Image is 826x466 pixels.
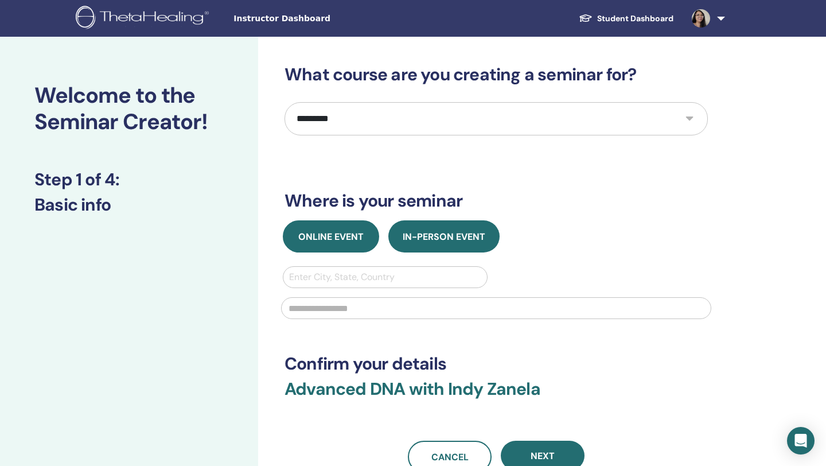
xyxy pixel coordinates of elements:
img: graduation-cap-white.svg [579,13,593,23]
h3: Step 1 of 4 : [34,169,224,190]
img: logo.png [76,6,213,32]
div: Open Intercom Messenger [787,427,815,455]
span: Cancel [431,451,469,463]
img: default.jpg [692,9,710,28]
button: Online Event [283,220,379,253]
button: In-Person Event [388,220,500,253]
h3: Where is your seminar [285,191,708,211]
h3: Basic info [34,195,224,215]
span: Instructor Dashboard [233,13,406,25]
a: Student Dashboard [570,8,683,29]
span: Next [531,450,555,462]
h3: Advanced DNA with Indy Zanela [285,379,708,413]
h3: Confirm your details [285,354,708,374]
h3: What course are you creating a seminar for? [285,64,708,85]
h2: Welcome to the Seminar Creator! [34,83,224,135]
span: In-Person Event [403,231,485,243]
span: Online Event [298,231,364,243]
